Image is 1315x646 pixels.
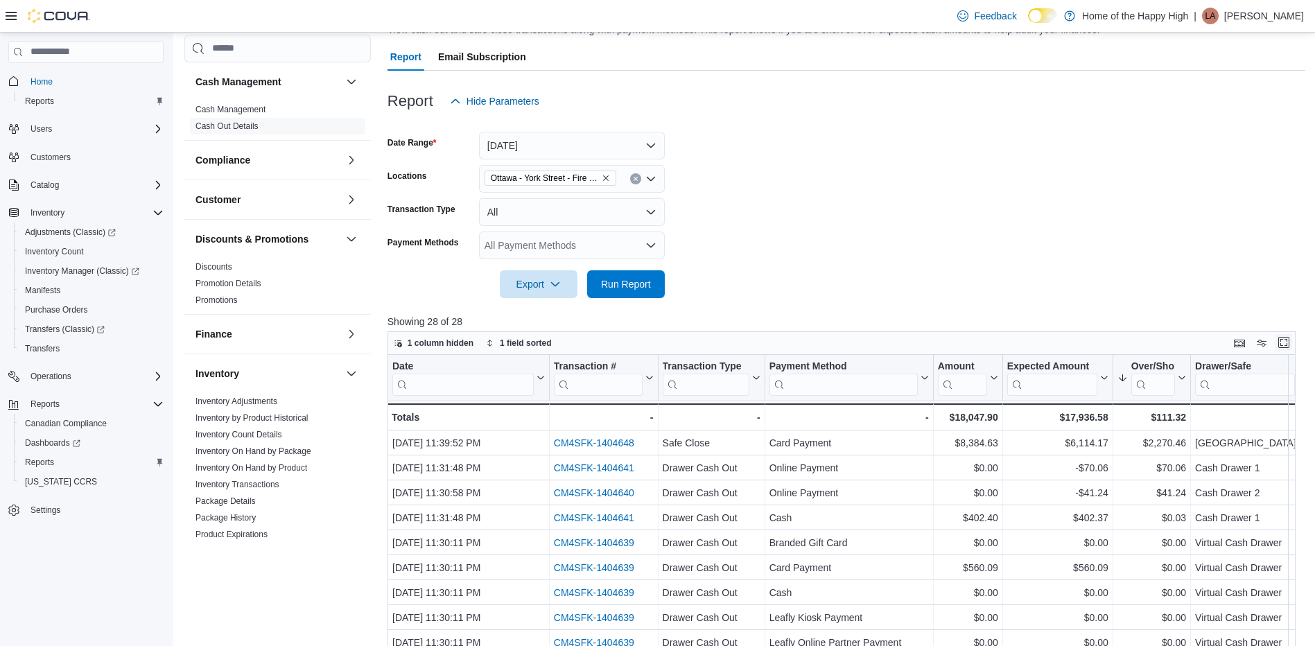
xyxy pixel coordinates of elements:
[1202,8,1219,24] div: Leslie-Ann Shields
[195,530,268,539] a: Product Expirations
[1117,409,1185,426] div: $111.32
[195,463,307,473] a: Inventory On Hand by Product
[491,171,599,185] span: Ottawa - York Street - Fire & Flower
[392,360,545,395] button: Date
[25,457,54,468] span: Reports
[1082,8,1188,24] p: Home of the Happy High
[14,91,169,111] button: Reports
[195,121,259,132] span: Cash Out Details
[1117,360,1185,395] button: Over/Short
[392,360,534,395] div: Date
[554,612,634,623] a: CM4SFK-1404639
[392,409,545,426] div: Totals
[31,152,71,163] span: Customers
[1131,360,1174,395] div: Over/Short
[1195,584,1306,601] div: Virtual Cash Drawer
[390,43,421,71] span: Report
[25,418,107,429] span: Canadian Compliance
[392,584,545,601] div: [DATE] 11:30:11 PM
[19,224,164,241] span: Adjustments (Classic)
[602,174,610,182] button: Remove Ottawa - York Street - Fire & Flower from selection in this group
[195,75,281,89] h3: Cash Management
[19,435,86,451] a: Dashboards
[19,93,164,110] span: Reports
[343,365,360,382] button: Inventory
[769,584,928,601] div: Cash
[1195,360,1306,395] button: Drawer/Safe
[25,204,70,221] button: Inventory
[1007,559,1108,576] div: $560.09
[1253,335,1270,351] button: Display options
[19,243,164,260] span: Inventory Count
[14,453,169,472] button: Reports
[19,415,112,432] a: Canadian Compliance
[662,559,760,576] div: Drawer Cash Out
[14,281,169,300] button: Manifests
[25,502,66,518] a: Settings
[645,240,656,251] button: Open list of options
[769,435,928,451] div: Card Payment
[554,487,634,498] a: CM4SFK-1404640
[1195,534,1306,551] div: Virtual Cash Drawer
[662,360,760,395] button: Transaction Type
[1007,509,1108,526] div: $402.37
[952,2,1022,30] a: Feedback
[769,360,928,395] button: Payment Method
[25,437,80,448] span: Dashboards
[1007,409,1108,426] div: $17,936.58
[3,394,169,414] button: Reports
[1195,360,1295,395] div: Drawer/Safe
[485,171,616,186] span: Ottawa - York Street - Fire & Flower
[587,270,665,298] button: Run Report
[769,360,917,373] div: Payment Method
[19,473,164,490] span: Washington CCRS
[195,412,308,424] span: Inventory by Product Historical
[1231,335,1248,351] button: Keyboard shortcuts
[500,270,577,298] button: Export
[387,315,1305,329] p: Showing 28 of 28
[479,132,665,159] button: [DATE]
[408,338,473,349] span: 1 column hidden
[31,505,60,516] span: Settings
[938,609,998,626] div: $0.00
[387,93,433,110] h3: Report
[769,509,928,526] div: Cash
[25,227,116,238] span: Adjustments (Classic)
[195,462,307,473] span: Inventory On Hand by Product
[195,367,340,381] button: Inventory
[195,396,277,407] span: Inventory Adjustments
[1117,609,1186,626] div: $0.00
[1007,360,1108,395] button: Expected Amount
[938,559,998,576] div: $560.09
[662,484,760,501] div: Drawer Cash Out
[3,203,169,222] button: Inventory
[19,435,164,451] span: Dashboards
[467,94,539,108] span: Hide Parameters
[14,261,169,281] a: Inventory Manager (Classic)
[195,430,282,439] a: Inventory Count Details
[195,413,308,423] a: Inventory by Product Historical
[25,368,77,385] button: Operations
[601,277,651,291] span: Run Report
[195,193,241,207] h3: Customer
[1195,559,1306,576] div: Virtual Cash Drawer
[1117,584,1186,601] div: $0.00
[195,480,279,489] a: Inventory Transactions
[1195,409,1306,426] div: -
[392,484,545,501] div: [DATE] 11:30:58 PM
[769,534,928,551] div: Branded Gift Card
[645,173,656,184] button: Open list of options
[25,396,164,412] span: Reports
[25,265,139,277] span: Inventory Manager (Classic)
[343,191,360,208] button: Customer
[3,367,169,386] button: Operations
[769,484,928,501] div: Online Payment
[25,177,64,193] button: Catalog
[195,105,265,114] a: Cash Management
[392,509,545,526] div: [DATE] 11:31:48 PM
[195,512,256,523] span: Package History
[937,360,986,373] div: Amount
[14,433,169,453] a: Dashboards
[195,232,308,246] h3: Discounts & Promotions
[195,104,265,115] span: Cash Management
